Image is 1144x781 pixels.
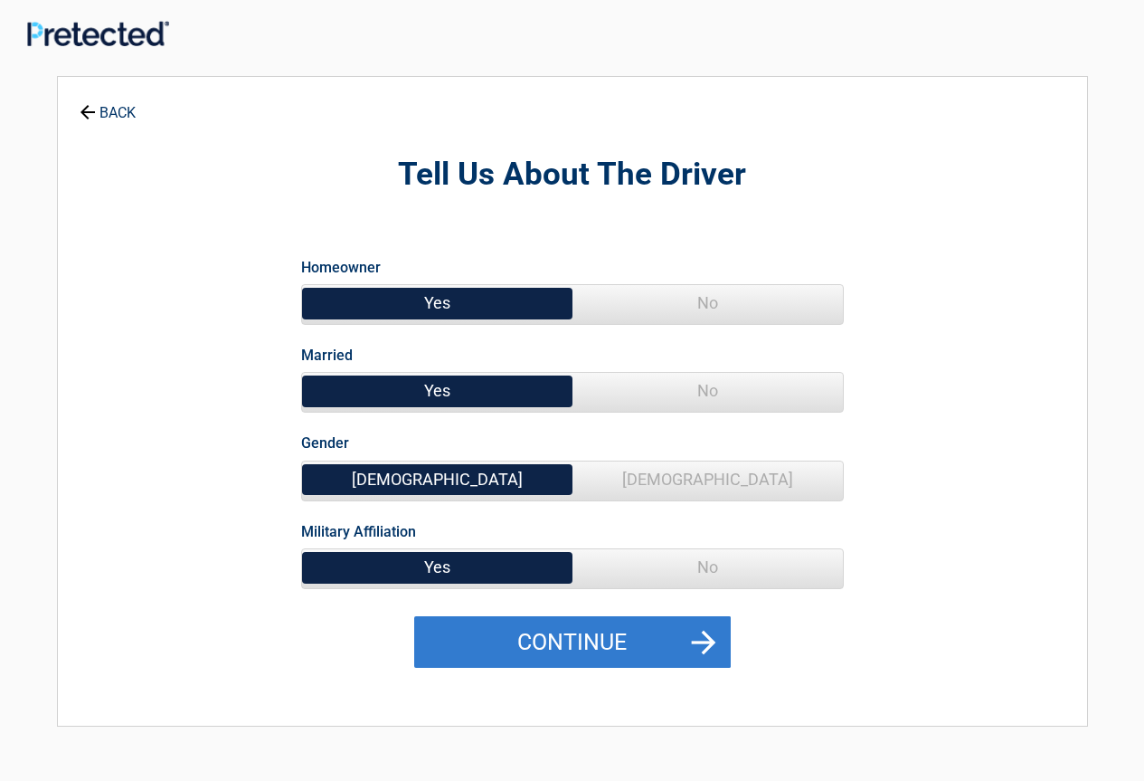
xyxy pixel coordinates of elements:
[572,549,843,586] span: No
[302,373,572,409] span: Yes
[157,154,988,196] h2: Tell Us About The Driver
[301,431,349,455] label: Gender
[302,285,572,321] span: Yes
[301,519,416,544] label: Military Affiliation
[572,373,843,409] span: No
[301,255,381,280] label: Homeowner
[572,285,843,321] span: No
[301,343,353,367] label: Married
[572,462,843,498] span: [DEMOGRAPHIC_DATA]
[302,462,572,498] span: [DEMOGRAPHIC_DATA]
[27,21,169,46] img: Main Logo
[414,616,731,669] button: Continue
[76,89,139,120] a: BACK
[302,549,572,586] span: Yes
